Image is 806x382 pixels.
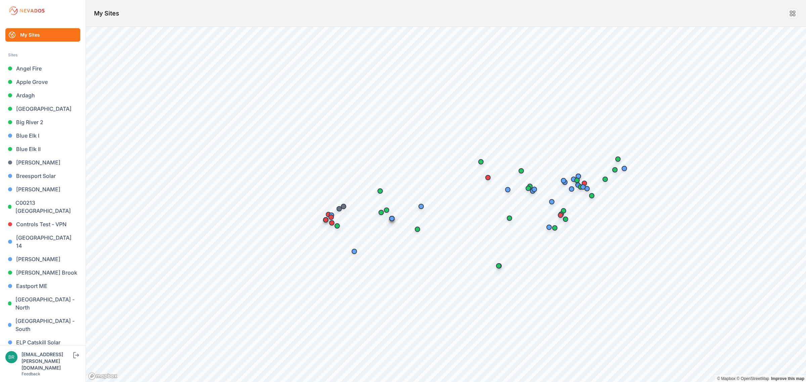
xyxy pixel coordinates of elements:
a: Controls Test - VPN [5,218,80,231]
div: Map marker [411,223,424,236]
a: Map feedback [771,376,804,381]
a: [PERSON_NAME] [5,183,80,196]
a: [PERSON_NAME] Brook [5,266,80,279]
a: [PERSON_NAME] [5,252,80,266]
a: [GEOGRAPHIC_DATA] - North [5,293,80,314]
div: Map marker [374,206,388,219]
div: Map marker [557,204,570,218]
div: Map marker [523,180,537,193]
a: Blue Elk I [5,129,80,142]
a: Ardagh [5,89,80,102]
img: Nevados [8,5,46,16]
a: [GEOGRAPHIC_DATA] 14 [5,231,80,252]
div: Map marker [324,210,338,224]
div: Map marker [373,184,387,198]
div: Map marker [548,221,562,235]
div: Map marker [578,177,591,190]
div: Map marker [542,221,556,234]
div: Map marker [474,155,488,169]
a: Angel Fire [5,62,80,75]
div: Map marker [492,259,505,273]
div: Map marker [565,182,578,196]
div: Map marker [554,207,568,221]
div: Map marker [572,170,585,183]
a: [GEOGRAPHIC_DATA] [5,102,80,115]
a: [GEOGRAPHIC_DATA] - South [5,314,80,336]
div: Map marker [545,195,558,208]
div: Map marker [574,180,587,194]
div: Map marker [576,180,590,194]
a: Breesport Solar [5,169,80,183]
div: Map marker [385,212,399,225]
div: Map marker [608,163,622,177]
div: Map marker [322,208,335,221]
a: Mapbox [717,376,735,381]
a: My Sites [5,28,80,42]
a: Feedback [21,371,40,376]
div: Map marker [554,208,567,222]
div: Map marker [332,202,346,216]
a: ELP Catskill Solar [5,336,80,349]
a: Big River 2 [5,115,80,129]
div: Map marker [522,182,535,195]
div: Map marker [567,173,580,186]
div: Map marker [319,213,332,227]
div: Map marker [585,189,598,202]
img: brayden.sanford@nevados.solar [5,351,17,363]
a: OpenStreetMap [736,376,769,381]
div: Map marker [501,183,514,196]
div: Map marker [570,174,584,187]
div: Map marker [611,152,625,166]
div: Map marker [481,171,495,184]
div: Map marker [503,211,516,225]
a: Apple Grove [5,75,80,89]
a: Blue Elk II [5,142,80,156]
a: C00213 [GEOGRAPHIC_DATA] [5,196,80,218]
h1: My Sites [94,9,119,18]
div: Map marker [414,200,428,213]
a: Mapbox logo [88,372,118,380]
div: Map marker [514,164,528,178]
div: Sites [8,51,78,59]
div: [EMAIL_ADDRESS][PERSON_NAME][DOMAIN_NAME] [21,351,72,371]
a: Eastport ME [5,279,80,293]
div: Map marker [557,174,570,187]
div: Map marker [618,162,631,175]
div: Map marker [337,200,350,213]
div: Map marker [598,173,612,186]
div: Map marker [348,245,361,258]
div: Map marker [325,208,338,222]
div: Map marker [380,203,393,217]
a: [PERSON_NAME] [5,156,80,169]
div: Map marker [528,183,541,196]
